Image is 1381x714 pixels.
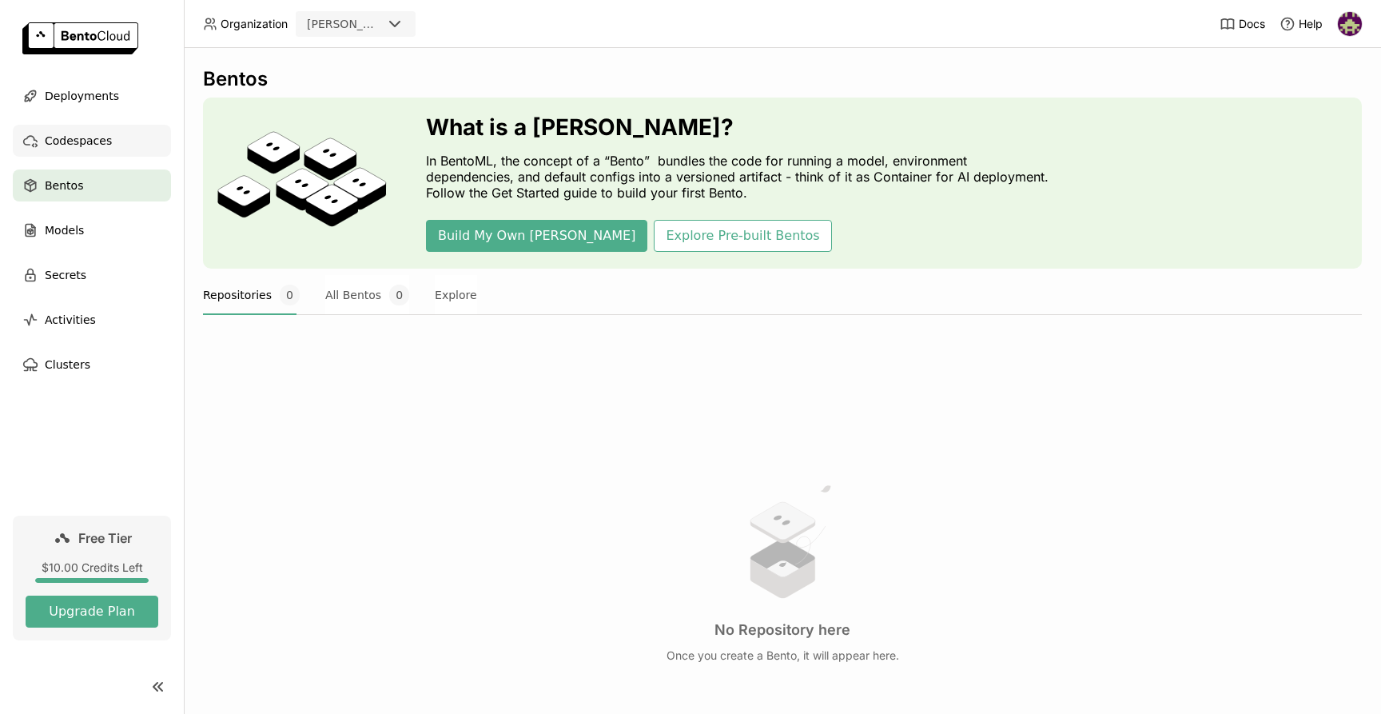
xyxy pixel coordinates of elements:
[722,481,842,602] img: no results
[1280,16,1323,32] div: Help
[325,275,409,315] button: All Bentos
[1338,12,1362,36] img: Yair Liberzon
[426,114,1057,140] h3: What is a [PERSON_NAME]?
[307,16,382,32] div: [PERSON_NAME]
[384,17,385,33] input: Selected liberzon.
[667,648,899,663] p: Once you create a Bento, it will appear here.
[1299,17,1323,31] span: Help
[26,596,158,628] button: Upgrade Plan
[45,131,112,150] span: Codespaces
[45,310,96,329] span: Activities
[435,275,477,315] button: Explore
[221,17,288,31] span: Organization
[13,125,171,157] a: Codespaces
[22,22,138,54] img: logo
[45,221,84,240] span: Models
[78,530,132,546] span: Free Tier
[13,516,171,640] a: Free Tier$10.00 Credits LeftUpgrade Plan
[45,265,86,285] span: Secrets
[13,214,171,246] a: Models
[203,275,300,315] button: Repositories
[216,130,388,236] img: cover onboarding
[654,220,831,252] button: Explore Pre-built Bentos
[26,560,158,575] div: $10.00 Credits Left
[1220,16,1265,32] a: Docs
[426,153,1057,201] p: In BentoML, the concept of a “Bento” bundles the code for running a model, environment dependenci...
[203,67,1362,91] div: Bentos
[13,170,171,201] a: Bentos
[45,355,90,374] span: Clusters
[13,349,171,381] a: Clusters
[280,285,300,305] span: 0
[426,220,647,252] button: Build My Own [PERSON_NAME]
[45,176,83,195] span: Bentos
[389,285,409,305] span: 0
[45,86,119,106] span: Deployments
[13,80,171,112] a: Deployments
[13,304,171,336] a: Activities
[1239,17,1265,31] span: Docs
[13,259,171,291] a: Secrets
[714,621,850,639] h3: No Repository here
